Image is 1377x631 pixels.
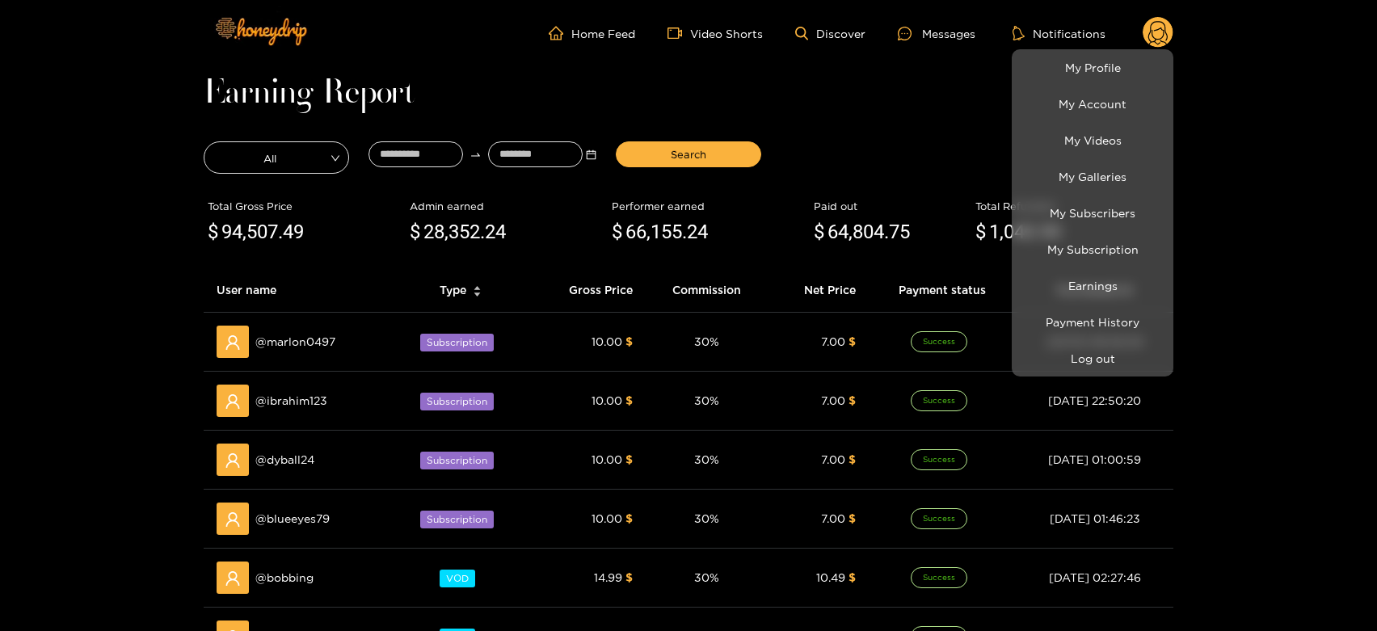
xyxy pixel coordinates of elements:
a: Earnings [1016,271,1169,300]
a: My Videos [1016,126,1169,154]
a: My Profile [1016,53,1169,82]
a: My Account [1016,90,1169,118]
button: Log out [1016,344,1169,372]
a: My Subscribers [1016,199,1169,227]
a: My Subscription [1016,235,1169,263]
a: My Galleries [1016,162,1169,191]
a: Payment History [1016,308,1169,336]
